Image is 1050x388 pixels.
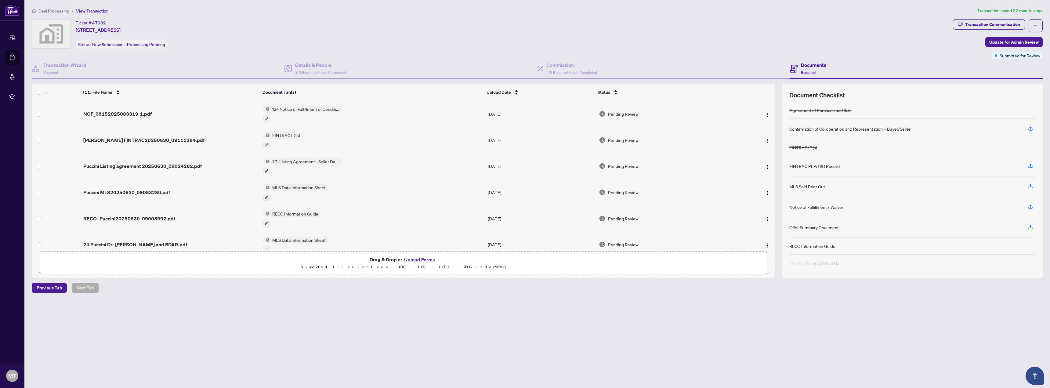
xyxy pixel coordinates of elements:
[83,189,170,196] span: Puccini MLS20250630_09083280.pdf
[608,189,639,196] span: Pending Review
[295,61,346,69] h4: Details & People
[402,256,437,263] button: Upload Forms
[801,70,816,75] span: Required
[39,252,767,274] span: Drag & Drop orUpload FormsSupported files include .PDF, .JPG, .JPEG, .PNG under25MB
[263,237,328,253] button: Status IconMLS Data Information Sheet
[789,163,840,169] div: FINTRAC PEP/HIO Record
[765,190,770,195] img: Logo
[1000,52,1040,59] span: Submitted for Review
[32,20,71,48] img: svg%3e
[789,144,817,151] div: FINTRAC ID(s)
[263,158,342,175] button: Status Icon271 Listing Agreement - Seller Designated Representation Agreement Authority to Offer ...
[977,7,1043,14] article: Transaction saved 22 minutes ago
[43,70,58,75] span: Required
[270,158,342,165] span: 271 Listing Agreement - Seller Designated Representation Agreement Authority to Offer for Sale
[765,217,770,222] img: Logo
[32,283,67,293] button: Previous Tab
[263,106,342,122] button: Status Icon124 Notice of Fulfillment of Condition(s) - Agreement of Purchase and Sale
[76,40,168,49] div: Status:
[487,89,511,96] span: Upload Date
[789,183,825,190] div: MLS Sold Print Out
[765,138,770,143] img: Logo
[598,89,610,96] span: Status
[72,7,74,14] li: /
[765,243,770,248] img: Logo
[270,210,321,217] span: RECO Information Guide
[789,224,839,231] div: Offer Summary Document
[72,283,99,293] button: Next Tab
[260,84,484,101] th: Document Tag(s)
[608,241,639,248] span: Pending Review
[762,240,772,249] button: Logo
[32,9,36,13] span: home
[985,37,1043,47] button: Update for Admin Review
[83,162,202,170] span: Puccini Listing agreement 20250630_09024282.pdf
[8,372,16,380] span: MT
[599,111,606,117] img: Document Status
[263,237,270,243] img: Status Icon
[599,163,606,169] img: Document Status
[270,237,328,243] span: MLS Data Information Sheet
[263,210,321,227] button: Status IconRECO Information Guide
[762,161,772,171] button: Logo
[83,136,205,144] span: [PERSON_NAME] FINTRAC20250630_09111284.pdf
[765,112,770,117] img: Logo
[270,106,342,112] span: 124 Notice of Fulfillment of Condition(s) - Agreement of Purchase and Sale
[295,70,346,75] span: 3/3 Required Fields Completed
[1034,24,1038,28] span: ellipsis
[789,243,835,249] div: RECO Information Guide
[608,137,639,143] span: Pending Review
[546,61,597,69] h4: Commission
[38,8,69,14] span: Deal Processing
[43,61,86,69] h4: Transaction Wizard
[599,137,606,143] img: Document Status
[485,101,596,127] td: [DATE]
[83,241,187,248] span: 24 Puccini Dr- [PERSON_NAME] and BDAR.pdf
[43,263,763,271] p: Supported files include .PDF, .JPG, .JPEG, .PNG under 25 MB
[263,184,270,191] img: Status Icon
[263,184,328,201] button: Status IconMLS Data Information Sheet
[484,84,595,101] th: Upload Date
[599,189,606,196] img: Document Status
[608,111,639,117] span: Pending Review
[263,210,270,217] img: Status Icon
[546,70,597,75] span: 2/2 Required Fields Completed
[789,204,843,210] div: Notice of Fulfillment / Waiver
[92,20,106,26] span: 47332
[762,214,772,223] button: Logo
[83,110,152,118] span: NOF_08152025083319 1.pdf
[263,106,270,112] img: Status Icon
[789,107,852,114] div: Agreement of Purchase and Sale
[789,125,911,132] div: Confirmation of Co-operation and Representation—Buyer/Seller
[953,19,1025,30] button: Transaction Communication
[1026,367,1044,385] button: Open asap
[599,215,606,222] img: Document Status
[762,109,772,119] button: Logo
[762,187,772,197] button: Logo
[789,259,839,266] div: Right at Home Schedule B
[270,184,328,191] span: MLS Data Information Sheet
[37,283,62,293] span: Previous Tab
[801,61,826,69] h4: Documents
[83,215,175,222] span: RECO- Puccini20250630_09003992.pdf
[76,8,109,14] span: View Transaction
[83,89,112,96] span: (11) File Name
[599,241,606,248] img: Document Status
[92,42,165,47] span: New Submission - Processing Pending
[5,5,20,16] img: logo
[76,26,121,34] span: [STREET_ADDRESS]
[789,91,845,100] span: Document Checklist
[608,163,639,169] span: Pending Review
[263,158,270,165] img: Status Icon
[965,20,1020,29] div: Transaction Communication
[270,132,302,139] span: FINTRAC ID(s)
[595,84,734,101] th: Status
[370,256,437,263] span: Drag & Drop or
[608,215,639,222] span: Pending Review
[485,153,596,179] td: [DATE]
[762,135,772,145] button: Logo
[485,232,596,258] td: [DATE]
[81,84,260,101] th: (11) File Name
[765,165,770,169] img: Logo
[989,37,1039,47] span: Update for Admin Review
